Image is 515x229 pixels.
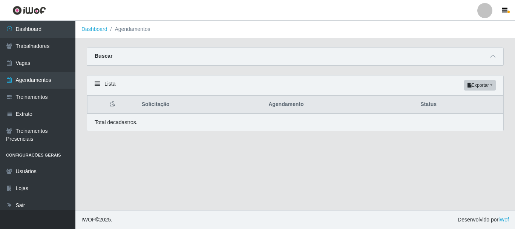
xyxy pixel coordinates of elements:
[87,75,503,95] div: Lista
[464,80,496,91] button: Exportar
[81,26,107,32] a: Dashboard
[458,216,509,224] span: Desenvolvido por
[95,118,138,126] p: Total de cadastros.
[137,96,264,114] th: Solicitação
[264,96,416,114] th: Agendamento
[12,6,46,15] img: CoreUI Logo
[95,53,112,59] strong: Buscar
[416,96,503,114] th: Status
[107,25,150,33] li: Agendamentos
[498,217,509,223] a: iWof
[81,217,95,223] span: IWOF
[75,21,515,38] nav: breadcrumb
[81,216,112,224] span: © 2025 .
